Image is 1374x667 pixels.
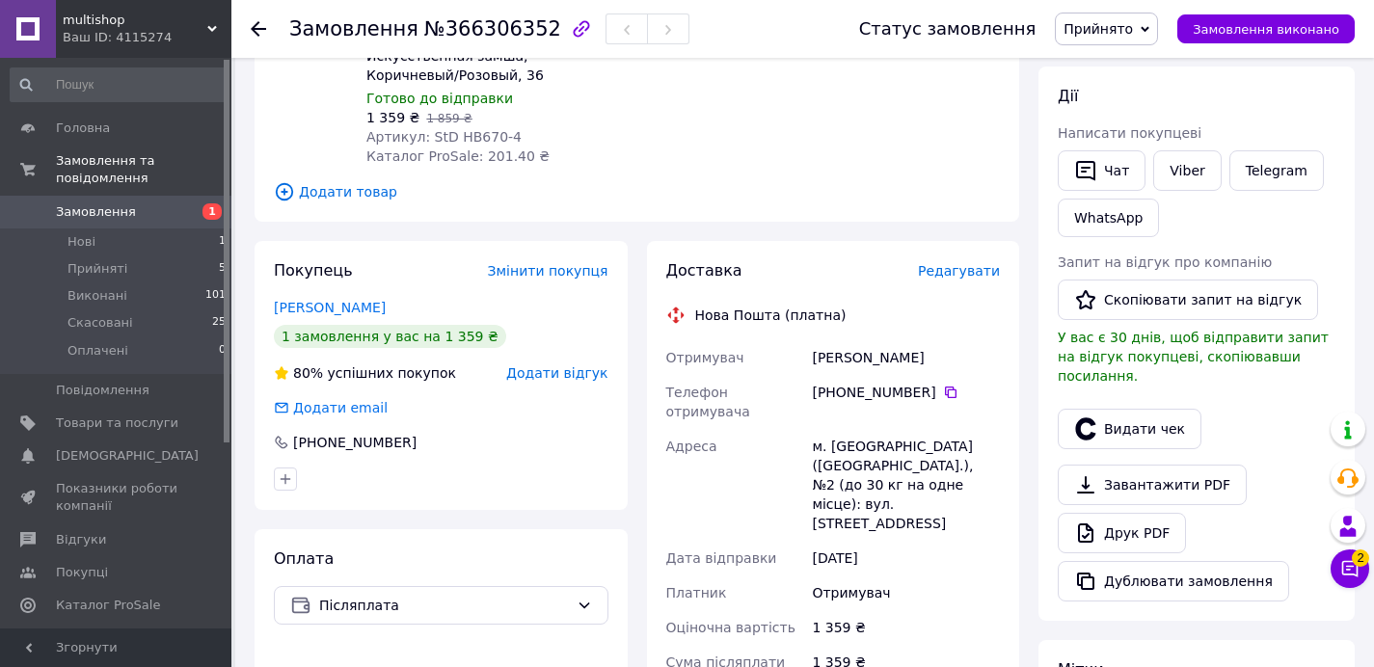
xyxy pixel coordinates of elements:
span: 1 859 ₴ [426,112,471,125]
span: 1 [219,233,226,251]
span: Змінити покупця [488,263,608,279]
span: 1 [202,203,222,220]
button: Чат з покупцем2 [1331,549,1369,588]
span: Прийнято [1064,21,1133,37]
span: Покупці [56,564,108,581]
span: Готово до відправки [366,91,513,106]
a: Telegram [1229,150,1324,191]
span: Замовлення виконано [1193,22,1339,37]
button: Скопіювати запит на відгук [1058,280,1318,320]
span: Телефон отримувача [666,385,750,419]
a: Друк PDF [1058,513,1186,553]
span: Замовлення та повідомлення [56,152,231,187]
div: Искусственная замша, Коричневый/Розовый, 36 [366,46,567,85]
span: [DEMOGRAPHIC_DATA] [56,447,199,465]
span: У вас є 30 днів, щоб відправити запит на відгук покупцеві, скопіювавши посилання. [1058,330,1329,384]
div: Ваш ID: 4115274 [63,29,231,46]
div: 1 замовлення у вас на 1 359 ₴ [274,325,506,348]
span: Адреса [666,439,717,454]
div: 1 359 ₴ [808,610,1004,645]
div: [PHONE_NUMBER] [291,433,418,452]
div: Нова Пошта (платна) [690,306,851,325]
span: 80% [293,365,323,381]
button: Дублювати замовлення [1058,561,1289,601]
input: Пошук [10,67,228,102]
span: Каталог ProSale: 201.40 ₴ [366,148,550,164]
span: 2 [1352,549,1369,567]
span: Артикул: StD HB670-4 [366,129,522,145]
span: 5 [219,260,226,278]
button: Чат [1058,150,1145,191]
div: Статус замовлення [859,19,1037,39]
span: 0 [219,342,226,360]
a: [PERSON_NAME] [274,300,386,315]
div: Повернутися назад [251,19,266,39]
span: Отримувач [666,350,744,365]
span: Нові [67,233,95,251]
a: Viber [1153,150,1221,191]
span: Оплачені [67,342,128,360]
span: Замовлення [289,17,418,40]
span: 101 [205,287,226,305]
div: [DATE] [808,541,1004,575]
span: Оціночна вартість [666,620,795,635]
span: Виконані [67,287,127,305]
span: №366306352 [424,17,561,40]
span: Додати товар [274,181,1000,202]
span: Доставка [666,261,742,280]
span: Каталог ProSale [56,597,160,614]
span: Дата відправки [666,550,777,566]
button: Замовлення виконано [1177,14,1355,43]
span: Редагувати [918,263,1000,279]
span: 25 [212,314,226,332]
span: Додати відгук [506,365,607,381]
span: Написати покупцеві [1058,125,1201,141]
span: Оплата [274,549,334,568]
a: WhatsApp [1058,199,1159,237]
span: Товари та послуги [56,414,178,432]
span: Покупець [274,261,353,280]
span: multishop [63,12,207,29]
div: м. [GEOGRAPHIC_DATA] ([GEOGRAPHIC_DATA].), №2 (до 30 кг на одне місце): вул. [STREET_ADDRESS] [808,429,1004,541]
div: Додати email [272,398,390,417]
span: Скасовані [67,314,133,332]
span: Повідомлення [56,382,149,399]
div: Отримувач [808,575,1004,610]
span: Запит на відгук про компанію [1058,254,1272,270]
span: Замовлення [56,203,136,221]
div: [PERSON_NAME] [808,340,1004,375]
div: Додати email [291,398,390,417]
span: Післяплата [319,595,569,616]
div: успішних покупок [274,363,456,383]
span: Прийняті [67,260,127,278]
span: Показники роботи компанії [56,480,178,515]
span: 1 359 ₴ [366,110,419,125]
button: Видати чек [1058,409,1201,449]
a: Завантажити PDF [1058,465,1247,505]
div: [PHONE_NUMBER] [812,383,1000,402]
span: Відгуки [56,531,106,548]
span: Головна [56,120,110,137]
span: Платник [666,585,727,600]
span: Дії [1058,87,1078,105]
